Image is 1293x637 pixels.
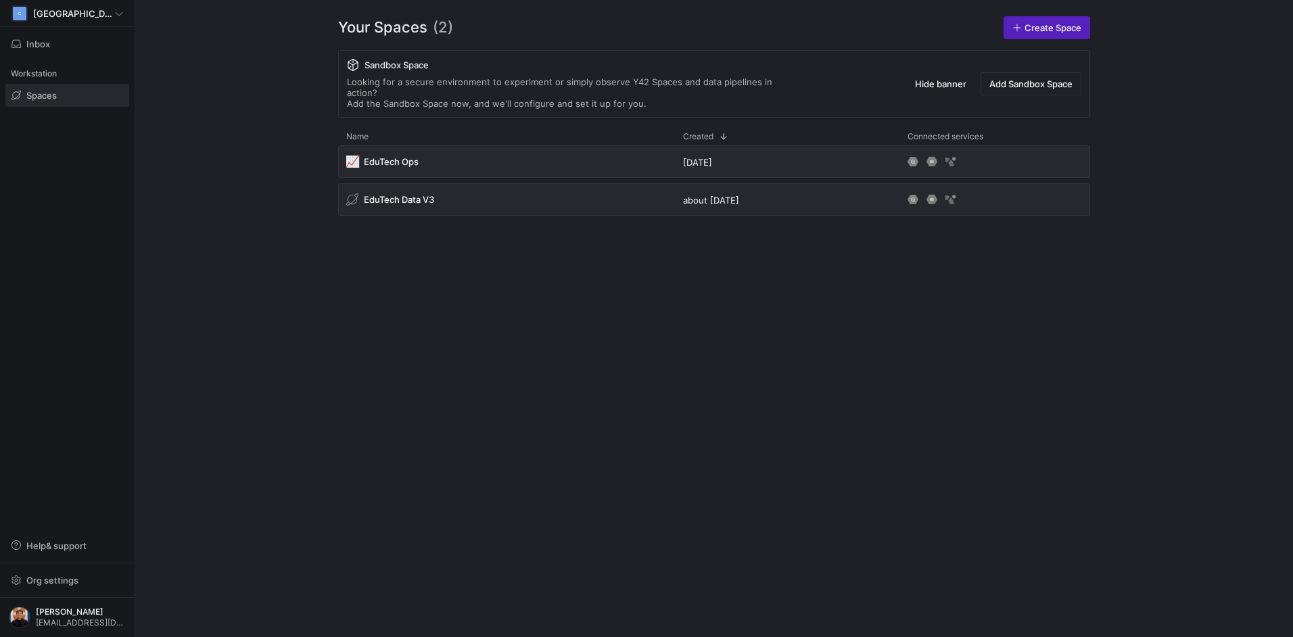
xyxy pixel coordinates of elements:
span: Inbox [26,39,50,49]
span: Help & support [26,540,87,551]
span: Sandbox Space [365,60,429,70]
img: https://storage.googleapis.com/y42-prod-data-exchange/images/bg52tvgs8dxfpOhHYAd0g09LCcAxm85PnUXH... [9,607,30,628]
span: EduTech Data V3 [364,194,434,205]
div: C [13,7,26,20]
div: Workstation [5,64,129,84]
button: Inbox [5,32,129,55]
button: Hide banner [906,72,975,95]
span: Hide banner [915,78,966,89]
div: Press SPACE to select this row. [338,145,1090,183]
span: Created [683,132,713,141]
span: [GEOGRAPHIC_DATA] [33,8,115,19]
a: Create Space [1004,16,1090,39]
span: 📈 [346,156,358,168]
span: Org settings [26,575,78,586]
span: about [DATE] [683,195,739,206]
span: Create Space [1025,22,1081,33]
span: Connected services [908,132,983,141]
span: Add Sandbox Space [989,78,1073,89]
span: Your Spaces [338,16,427,39]
button: Help& support [5,534,129,557]
div: Looking for a secure environment to experiment or simply observe Y42 Spaces and data pipelines in... [347,76,800,109]
span: (2) [433,16,453,39]
button: https://storage.googleapis.com/y42-prod-data-exchange/images/bg52tvgs8dxfpOhHYAd0g09LCcAxm85PnUXH... [5,603,129,632]
span: Name [346,132,369,141]
a: Org settings [5,576,129,587]
button: Org settings [5,569,129,592]
span: [DATE] [683,157,712,168]
span: Spaces [26,90,57,101]
span: [EMAIL_ADDRESS][DOMAIN_NAME] [36,618,126,628]
div: Press SPACE to select this row. [338,183,1090,221]
span: EduTech Ops [364,156,419,167]
span: [PERSON_NAME] [36,607,126,617]
button: Add Sandbox Space [981,72,1081,95]
a: Spaces [5,84,129,107]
